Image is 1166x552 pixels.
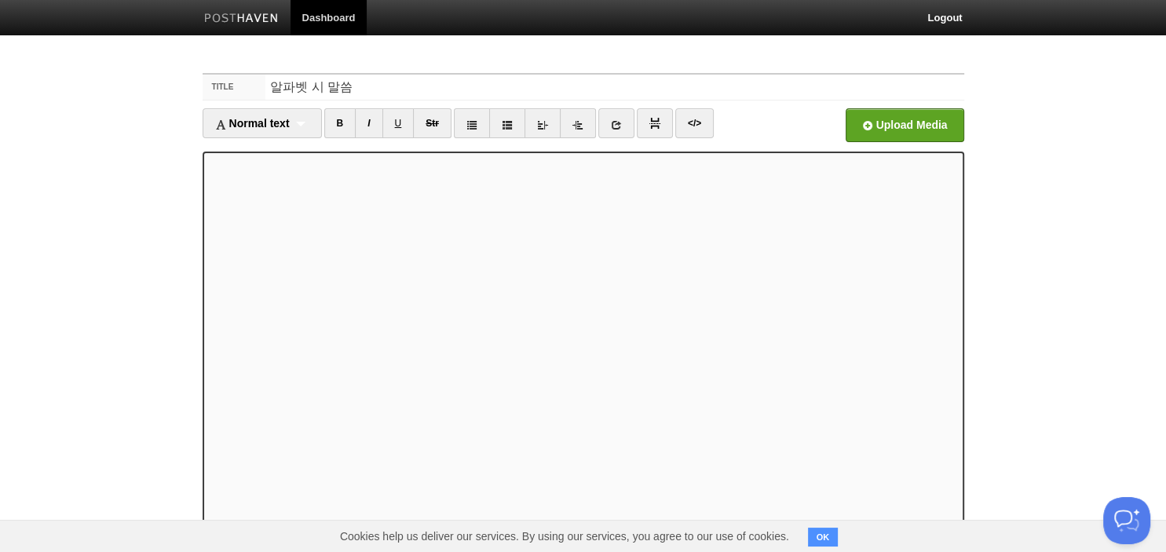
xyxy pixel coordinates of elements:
iframe: Help Scout Beacon - Open [1103,497,1150,544]
a: </> [675,108,714,138]
span: Cookies help us deliver our services. By using our services, you agree to our use of cookies. [324,521,805,552]
del: Str [426,118,439,129]
label: Title [203,75,266,100]
button: OK [808,528,839,547]
img: pagebreak-icon.png [649,118,660,129]
a: Str [413,108,451,138]
a: U [382,108,415,138]
img: Posthaven-bar [204,13,279,25]
a: B [324,108,356,138]
span: Normal text [215,117,290,130]
a: I [355,108,382,138]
